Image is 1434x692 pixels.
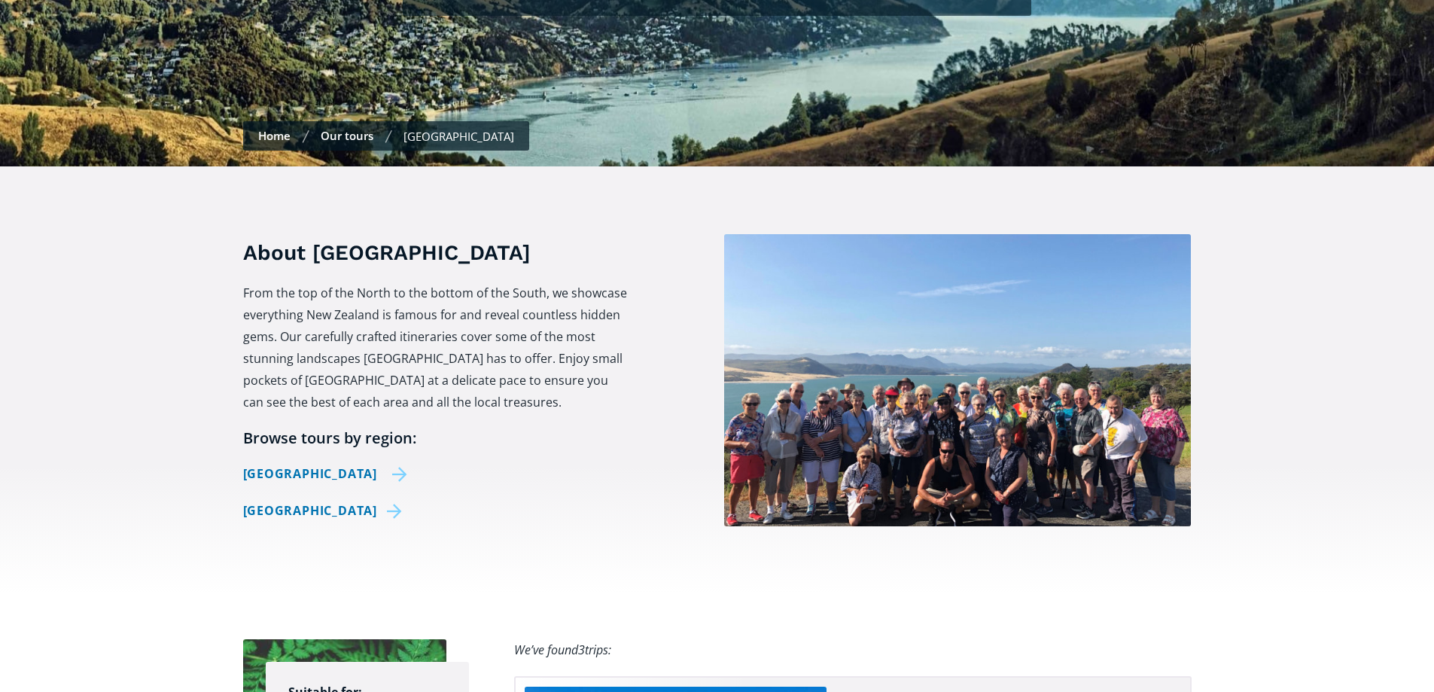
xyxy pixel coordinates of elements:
[578,642,585,658] span: 3
[243,121,529,151] nav: breadcrumbs
[243,500,408,522] a: [GEOGRAPHIC_DATA]
[243,428,629,448] h6: Browse tours by region:
[243,463,408,485] a: [GEOGRAPHIC_DATA]
[403,129,514,144] div: [GEOGRAPHIC_DATA]
[243,282,629,413] p: From the top of the North to the bottom of the South, we showcase everything New Zealand is famou...
[514,639,611,661] div: We’ve found trips:
[321,128,373,143] a: Our tours
[243,238,629,267] h3: About [GEOGRAPHIC_DATA]
[258,128,291,143] a: Home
